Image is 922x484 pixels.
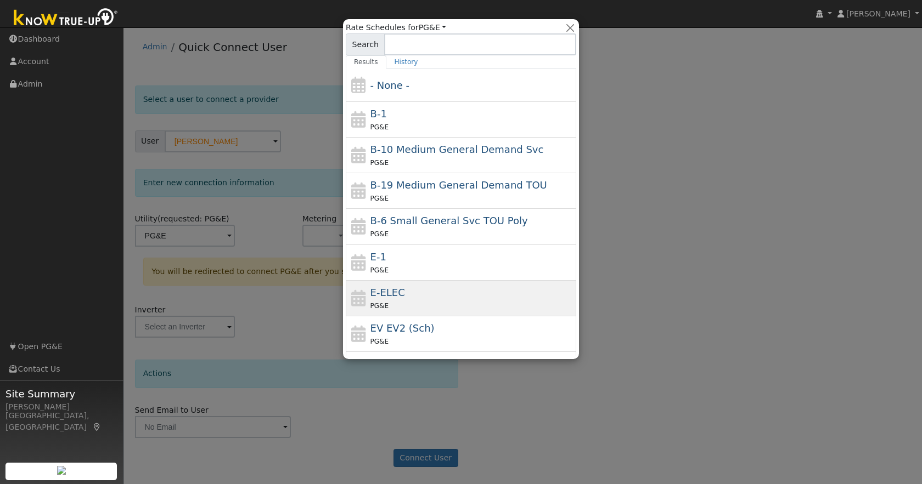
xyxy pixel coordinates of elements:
img: retrieve [57,466,66,475]
span: Site Summary [5,386,117,401]
span: Rate Schedules for [346,22,446,33]
span: Electric Vehicle EV2 (Sch) [370,322,435,334]
a: History [386,55,426,69]
div: [GEOGRAPHIC_DATA], [GEOGRAPHIC_DATA] [5,410,117,433]
span: PG&E [370,123,389,131]
span: E-ELEC [370,287,405,298]
span: PG&E [370,230,389,238]
span: PG&E [370,338,389,345]
span: B-10 Medium General Demand Service (Primary Voltage) [370,144,544,155]
span: B-1 [370,108,387,119]
span: PG&E [370,159,389,167]
span: Search [346,33,385,55]
span: B-19 Medium General Demand TOU (Secondary) Mandatory [370,179,547,191]
span: B-6 Small General Service TOU Poly Phase [370,215,528,226]
span: PG&E [370,266,389,274]
span: E-1 [370,251,386,263]
img: Know True-Up [8,6,123,31]
span: - None - [370,79,409,91]
a: Map [92,423,102,431]
span: PG&E [370,302,389,310]
a: PG&E [419,23,447,32]
span: [PERSON_NAME] [846,9,910,18]
a: Results [346,55,386,69]
span: PG&E [370,195,389,202]
div: [PERSON_NAME] [5,401,117,413]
